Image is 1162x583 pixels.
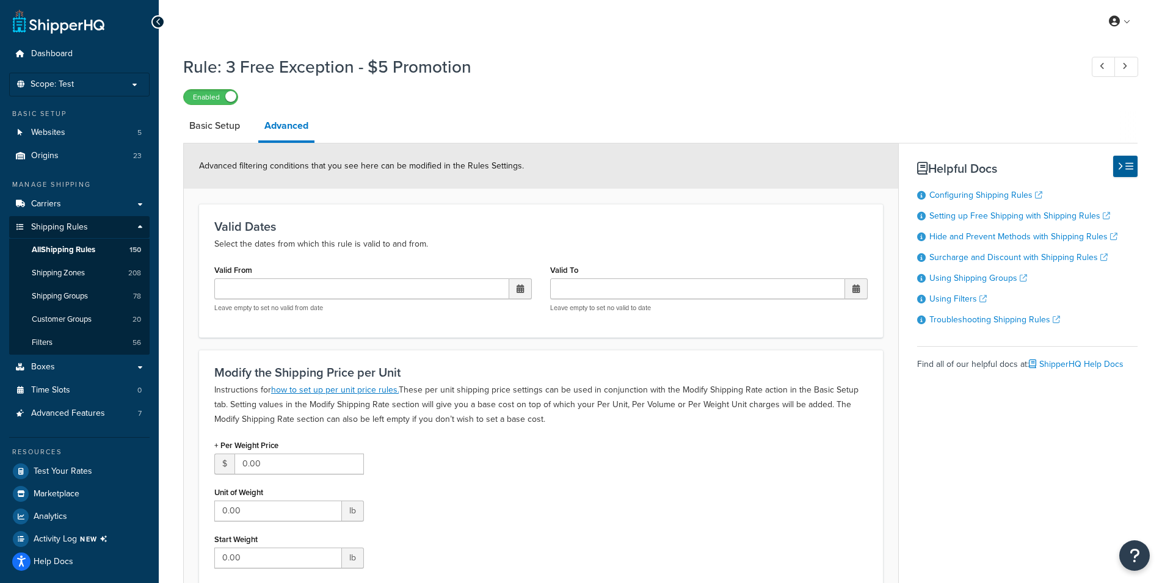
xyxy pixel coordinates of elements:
[1119,540,1150,571] button: Open Resource Center
[137,128,142,138] span: 5
[929,189,1042,201] a: Configuring Shipping Rules
[80,534,112,544] span: NEW
[31,408,105,419] span: Advanced Features
[34,489,79,499] span: Marketplace
[31,49,73,59] span: Dashboard
[929,251,1108,264] a: Surcharge and Discount with Shipping Rules
[929,313,1060,326] a: Troubleshooting Shipping Rules
[9,505,150,527] a: Analytics
[9,121,150,144] li: Websites
[34,466,92,477] span: Test Your Rates
[9,145,150,167] a: Origins23
[9,379,150,402] li: Time Slots
[214,535,258,544] label: Start Weight
[9,216,150,355] li: Shipping Rules
[9,331,150,354] li: Filters
[9,379,150,402] a: Time Slots0
[133,291,141,302] span: 78
[258,111,314,143] a: Advanced
[9,285,150,308] a: Shipping Groups78
[9,109,150,119] div: Basic Setup
[9,145,150,167] li: Origins
[128,268,141,278] span: 208
[9,356,150,378] a: Boxes
[214,488,263,497] label: Unit of Weight
[34,557,73,567] span: Help Docs
[1029,358,1124,371] a: ShipperHQ Help Docs
[9,528,150,550] li: [object Object]
[138,408,142,419] span: 7
[9,43,150,65] a: Dashboard
[929,209,1110,222] a: Setting up Free Shipping with Shipping Rules
[9,528,150,550] a: Activity LogNEW
[9,308,150,331] a: Customer Groups20
[917,346,1138,373] div: Find all of our helpful docs at:
[184,90,238,104] label: Enabled
[1092,57,1116,77] a: Previous Record
[32,338,53,348] span: Filters
[9,460,150,482] a: Test Your Rates
[9,193,150,215] a: Carriers
[9,121,150,144] a: Websites5
[9,262,150,284] li: Shipping Zones
[9,308,150,331] li: Customer Groups
[1114,57,1138,77] a: Next Record
[31,385,70,396] span: Time Slots
[34,512,67,522] span: Analytics
[31,151,59,161] span: Origins
[271,383,399,396] a: how to set up per unit price rules.
[917,162,1138,175] h3: Helpful Docs
[214,237,868,252] p: Select the dates from which this rule is valid to and from.
[550,303,868,313] p: Leave empty to set no valid to date
[133,338,141,348] span: 56
[550,266,578,275] label: Valid To
[129,245,141,255] span: 150
[31,79,74,90] span: Scope: Test
[183,55,1069,79] h1: Rule: 3 Free Exception - $5 Promotion
[342,501,364,521] span: lb
[9,447,150,457] div: Resources
[342,548,364,568] span: lb
[214,266,252,275] label: Valid From
[9,402,150,425] a: Advanced Features7
[9,402,150,425] li: Advanced Features
[31,222,88,233] span: Shipping Rules
[214,366,868,379] h3: Modify the Shipping Price per Unit
[214,454,234,474] span: $
[31,199,61,209] span: Carriers
[9,551,150,573] a: Help Docs
[31,362,55,372] span: Boxes
[9,216,150,239] a: Shipping Rules
[214,220,868,233] h3: Valid Dates
[9,179,150,190] div: Manage Shipping
[9,239,150,261] a: AllShipping Rules150
[31,128,65,138] span: Websites
[9,262,150,284] a: Shipping Zones208
[32,291,88,302] span: Shipping Groups
[1113,156,1138,177] button: Hide Help Docs
[9,483,150,505] a: Marketplace
[34,531,112,547] span: Activity Log
[214,441,278,450] label: + Per Weight Price
[214,303,532,313] p: Leave empty to set no valid from date
[9,331,150,354] a: Filters56
[32,268,85,278] span: Shipping Zones
[929,292,987,305] a: Using Filters
[32,245,95,255] span: All Shipping Rules
[929,230,1117,243] a: Hide and Prevent Methods with Shipping Rules
[133,151,142,161] span: 23
[183,111,246,140] a: Basic Setup
[214,383,868,427] p: Instructions for These per unit shipping price settings can be used in conjunction with the Modif...
[137,385,142,396] span: 0
[133,314,141,325] span: 20
[9,285,150,308] li: Shipping Groups
[199,159,524,172] span: Advanced filtering conditions that you see here can be modified in the Rules Settings.
[32,314,92,325] span: Customer Groups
